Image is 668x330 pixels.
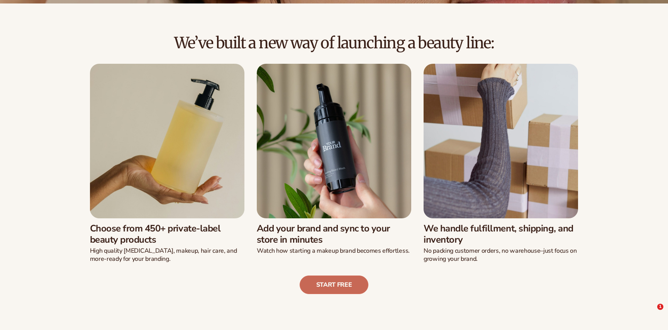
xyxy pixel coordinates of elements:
span: 1 [657,304,663,310]
img: Female moving shipping boxes. [424,64,578,218]
iframe: Intercom live chat [641,304,660,322]
p: Watch how starting a makeup brand becomes effortless. [257,247,411,255]
h3: We handle fulfillment, shipping, and inventory [424,223,578,245]
h3: Add your brand and sync to your store in minutes [257,223,411,245]
p: No packing customer orders, no warehouse–just focus on growing your brand. [424,247,578,263]
h3: Choose from 450+ private-label beauty products [90,223,244,245]
img: Female hand holding soap bottle. [90,64,244,218]
a: Start free [300,276,369,294]
h2: We’ve built a new way of launching a beauty line: [22,34,646,51]
p: High quality [MEDICAL_DATA], makeup, hair care, and more-ready for your branding. [90,247,244,263]
iframe: Intercom notifications message [514,194,668,301]
img: Male hand holding beard wash. [257,64,411,218]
